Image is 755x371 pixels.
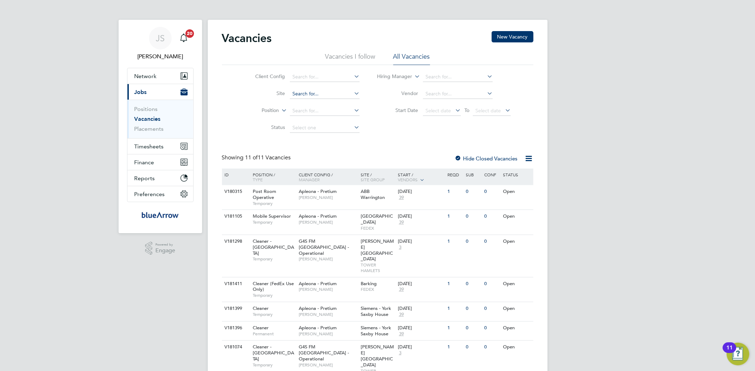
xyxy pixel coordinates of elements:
[127,84,193,100] button: Jobs
[223,169,248,181] div: ID
[501,277,532,290] div: Open
[244,90,285,96] label: Site
[483,169,501,181] div: Conf
[446,210,464,223] div: 1
[464,277,482,290] div: 0
[145,242,175,255] a: Powered byEngage
[299,362,357,368] span: [PERSON_NAME]
[223,185,248,198] div: V180315
[727,343,749,365] button: Open Resource Center, 11 new notifications
[446,341,464,354] div: 1
[361,188,385,200] span: ABB Warrington
[223,277,248,290] div: V181411
[223,302,248,315] div: V181399
[398,219,405,225] span: 39
[299,287,357,292] span: [PERSON_NAME]
[299,213,337,219] span: Apleona - Pretium
[135,159,154,166] span: Finance
[483,302,501,315] div: 0
[223,322,248,335] div: V181396
[377,107,418,113] label: Start Date
[446,185,464,198] div: 1
[299,238,349,256] span: G4S FM [GEOGRAPHIC_DATA] - Operational
[290,123,360,133] input: Select one
[361,238,394,262] span: [PERSON_NAME][GEOGRAPHIC_DATA]
[398,245,402,251] span: 3
[127,139,193,154] button: Timesheets
[726,348,733,357] div: 11
[253,188,276,200] span: Post Room Operative
[464,302,482,315] div: 0
[398,189,444,195] div: [DATE]
[223,235,248,248] div: V181298
[185,29,194,38] span: 20
[244,124,285,130] label: Status
[398,287,405,293] span: 39
[501,322,532,335] div: Open
[299,281,337,287] span: Apleona - Pretium
[361,305,391,317] span: Siemens - York Saxby House
[299,256,357,262] span: [PERSON_NAME]
[299,312,357,317] span: [PERSON_NAME]
[253,219,295,225] span: Temporary
[135,106,158,112] a: Positions
[501,302,532,315] div: Open
[135,143,164,150] span: Timesheets
[223,341,248,354] div: V181074
[253,177,263,182] span: Type
[483,322,501,335] div: 0
[501,235,532,248] div: Open
[290,72,360,82] input: Search for...
[222,154,292,161] div: Showing
[361,287,394,292] span: FEDEX
[446,277,464,290] div: 1
[127,154,193,170] button: Finance
[446,169,464,181] div: Reqd
[155,248,175,254] span: Engage
[325,52,376,65] li: Vacancies I follow
[290,89,360,99] input: Search for...
[135,89,147,95] span: Jobs
[253,293,295,298] span: Temporary
[299,188,337,194] span: Apleona - Pretium
[253,344,294,362] span: Cleaner - [GEOGRAPHIC_DATA]
[398,177,418,182] span: Vendors
[127,52,194,61] span: Jay Scull
[156,34,165,43] span: JS
[245,154,291,161] span: 11 Vacancies
[423,89,493,99] input: Search for...
[398,331,405,337] span: 39
[371,73,412,80] label: Hiring Manager
[361,281,377,287] span: Barking
[222,31,272,45] h2: Vacancies
[398,350,402,356] span: 3
[244,73,285,79] label: Client Config
[253,325,269,331] span: Cleaner
[253,281,294,293] span: Cleaner (FedEx Use Only)
[135,191,165,198] span: Preferences
[253,201,295,206] span: Temporary
[462,106,471,115] span: To
[299,331,357,337] span: [PERSON_NAME]
[393,52,430,65] li: All Vacancies
[253,362,295,368] span: Temporary
[398,344,444,350] div: [DATE]
[135,73,157,79] span: Network
[425,107,451,114] span: Select date
[464,210,482,223] div: 0
[361,225,394,231] span: FEDEX
[127,100,193,138] div: Jobs
[238,107,279,114] label: Position
[127,186,193,202] button: Preferences
[127,68,193,84] button: Network
[483,341,501,354] div: 0
[290,106,360,116] input: Search for...
[501,341,532,354] div: Open
[299,177,320,182] span: Manager
[253,312,295,317] span: Temporary
[464,169,482,181] div: Sub
[299,344,349,362] span: G4S FM [GEOGRAPHIC_DATA] - Operational
[423,72,493,82] input: Search for...
[135,116,161,122] a: Vacancies
[398,312,405,318] span: 39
